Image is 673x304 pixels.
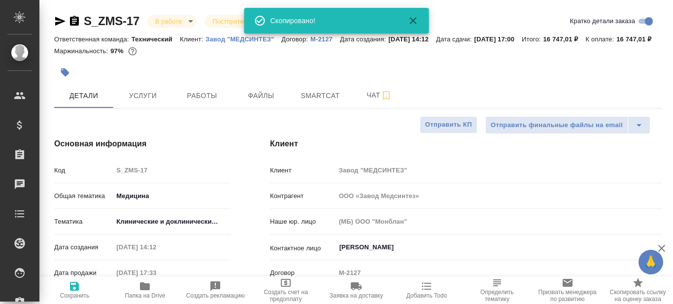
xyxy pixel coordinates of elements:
p: М-2127 [310,35,340,43]
input: Пустое поле [113,240,199,254]
p: 16 747,01 ₽ [543,35,585,43]
button: Постпретензионный [209,17,275,26]
button: Заявка на доставку [321,276,392,304]
p: Ответственная команда: [54,35,132,43]
span: Smartcat [297,90,344,102]
button: Отправить финальные файлы на email [485,116,628,134]
button: Определить тематику [462,276,532,304]
span: Файлы [237,90,285,102]
input: Пустое поле [113,266,199,280]
p: 16 747,01 ₽ [616,35,659,43]
span: Скопировать ссылку на оценку заказа [608,289,667,303]
span: Кратко детали заказа [570,16,635,26]
input: Пустое поле [113,163,231,177]
p: Код [54,166,113,175]
span: Заявка на доставку [330,292,383,299]
p: Клиент [270,166,336,175]
p: [DATE] 14:12 [388,35,436,43]
div: Клинические и доклинические исследования [113,213,231,230]
h4: Клиент [270,138,662,150]
button: Скопировать ссылку [68,15,80,27]
button: Сохранить [39,276,110,304]
button: Скопировать ссылку для ЯМессенджера [54,15,66,27]
span: Папка на Drive [125,292,165,299]
button: Закрыть [402,15,425,27]
span: Отправить финальные файлы на email [491,120,623,131]
p: Контрагент [270,191,336,201]
div: Скопировано! [270,16,394,26]
div: Медицина [113,188,231,204]
span: Чат [356,89,403,101]
input: Пустое поле [336,266,662,280]
input: Пустое поле [336,214,662,229]
button: Скопировать ссылку на оценку заказа [603,276,673,304]
a: М-2127 [310,34,340,43]
button: Призвать менеджера по развитию [532,276,603,304]
p: Тематика [54,217,113,227]
span: 🙏 [642,252,659,272]
p: Наше юр. лицо [270,217,336,227]
p: Итого: [522,35,543,43]
p: [DATE] 17:00 [474,35,522,43]
p: Дата создания: [340,35,388,43]
span: Детали [60,90,107,102]
p: Договор [270,268,336,278]
h4: Основная информация [54,138,231,150]
p: Дата создания [54,242,113,252]
button: В работе [152,17,185,26]
p: Договор: [281,35,310,43]
p: Маржинальность: [54,47,110,55]
button: Отправить КП [420,116,477,134]
p: К оплате: [585,35,616,43]
button: Создать счет на предоплату [251,276,321,304]
svg: Подписаться [380,90,392,101]
span: Определить тематику [468,289,526,303]
button: Добавить тэг [54,62,76,83]
p: Общая тематика [54,191,113,201]
button: 462.40 RUB; [126,45,139,58]
span: Сохранить [60,292,90,299]
button: Папка на Drive [110,276,180,304]
p: Контактное лицо [270,243,336,253]
input: Пустое поле [336,189,662,203]
a: S_ZMS-17 [84,14,139,28]
button: Добавить Todo [391,276,462,304]
p: Дата продажи [54,268,113,278]
input: Пустое поле [336,163,662,177]
span: Добавить Todo [406,292,447,299]
span: Создать счет на предоплату [257,289,315,303]
button: Создать рекламацию [180,276,251,304]
button: 🙏 [639,250,663,274]
span: Создать рекламацию [186,292,245,299]
span: Призвать менеджера по развитию [538,289,597,303]
p: Дата сдачи: [436,35,474,43]
div: В работе [147,15,197,28]
span: Услуги [119,90,167,102]
p: Технический [132,35,180,43]
p: 97% [110,47,126,55]
a: Завод "МЕДСИНТЕЗ" [205,34,281,43]
span: Отправить КП [425,119,472,131]
p: Завод "МЕДСИНТЕЗ" [205,35,281,43]
div: В работе [204,15,287,28]
span: Работы [178,90,226,102]
p: Клиент: [180,35,205,43]
div: split button [485,116,650,134]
